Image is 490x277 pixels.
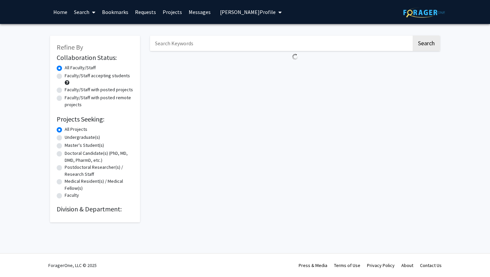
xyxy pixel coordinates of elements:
[57,205,133,213] h2: Division & Department:
[57,54,133,62] h2: Collaboration Status:
[413,36,440,51] button: Search
[367,262,395,268] a: Privacy Policy
[71,0,99,24] a: Search
[99,0,132,24] a: Bookmarks
[403,7,445,18] img: ForagerOne Logo
[65,142,104,149] label: Master's Student(s)
[150,36,412,51] input: Search Keywords
[401,262,413,268] a: About
[65,178,133,192] label: Medical Resident(s) / Medical Fellow(s)
[65,86,133,93] label: Faculty/Staff with posted projects
[65,134,100,141] label: Undergraduate(s)
[420,262,442,268] a: Contact Us
[57,43,83,51] span: Refine By
[65,126,87,133] label: All Projects
[65,192,79,199] label: Faculty
[299,262,327,268] a: Press & Media
[150,63,440,78] nav: Page navigation
[289,51,301,63] img: Loading
[65,72,130,79] label: Faculty/Staff accepting students
[65,164,133,178] label: Postdoctoral Researcher(s) / Research Staff
[159,0,185,24] a: Projects
[334,262,360,268] a: Terms of Use
[65,94,133,108] label: Faculty/Staff with posted remote projects
[48,254,97,277] div: ForagerOne, LLC © 2025
[462,247,485,272] iframe: Chat
[185,0,214,24] a: Messages
[57,115,133,123] h2: Projects Seeking:
[50,0,71,24] a: Home
[65,64,96,71] label: All Faculty/Staff
[132,0,159,24] a: Requests
[220,9,276,15] span: [PERSON_NAME] Profile
[65,150,133,164] label: Doctoral Candidate(s) (PhD, MD, DMD, PharmD, etc.)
